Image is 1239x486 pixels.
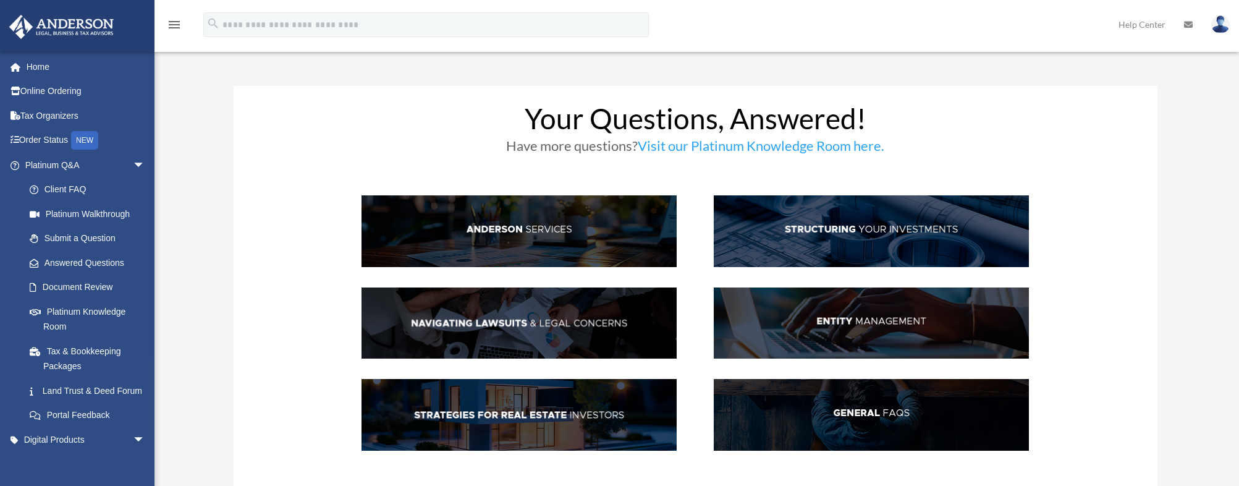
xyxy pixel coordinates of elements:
a: Submit a Question [17,226,164,251]
a: Answered Questions [17,250,164,275]
img: EntManag_hdr [714,288,1029,359]
i: search [206,17,220,30]
div: NEW [71,131,98,150]
a: Visit our Platinum Knowledge Room here. [638,137,884,160]
a: Online Ordering [9,79,164,104]
img: StructInv_hdr [714,195,1029,267]
a: Tax & Bookkeeping Packages [17,339,164,378]
span: arrow_drop_down [133,153,158,178]
img: AndServ_hdr [362,195,677,267]
img: User Pic [1211,15,1230,33]
a: Digital Productsarrow_drop_down [9,427,164,452]
h1: Your Questions, Answered! [362,104,1029,139]
img: NavLaw_hdr [362,288,677,359]
a: Platinum Q&Aarrow_drop_down [9,153,164,177]
img: StratsRE_hdr [362,379,677,451]
i: menu [167,17,182,32]
a: Land Trust & Deed Forum [17,378,164,403]
h3: Have more questions? [362,139,1029,159]
a: Order StatusNEW [9,128,164,153]
a: Home [9,54,164,79]
a: Portal Feedback [17,403,164,428]
span: arrow_drop_down [133,427,158,453]
a: Document Review [17,275,164,300]
a: menu [167,22,182,32]
img: GenFAQ_hdr [714,379,1029,451]
a: Platinum Walkthrough [17,202,164,226]
a: Platinum Knowledge Room [17,299,164,339]
a: Client FAQ [17,177,158,202]
img: Anderson Advisors Platinum Portal [6,15,117,39]
a: Tax Organizers [9,103,164,128]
